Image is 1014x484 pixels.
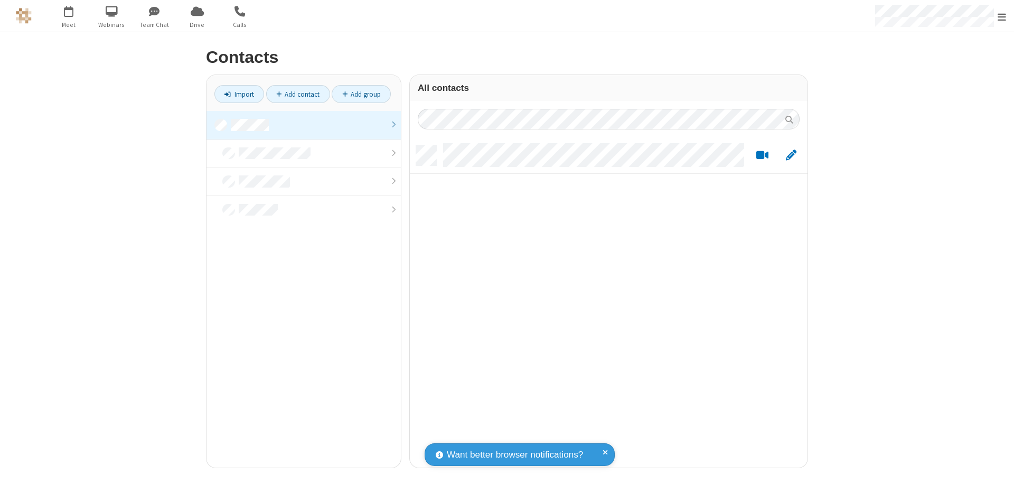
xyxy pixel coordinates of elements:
span: Team Chat [135,20,174,30]
button: Edit [781,149,801,162]
span: Calls [220,20,260,30]
a: Add contact [266,85,330,103]
a: Import [214,85,264,103]
img: QA Selenium DO NOT DELETE OR CHANGE [16,8,32,24]
span: Meet [49,20,89,30]
a: Add group [332,85,391,103]
div: grid [410,137,808,468]
span: Webinars [92,20,132,30]
span: Want better browser notifications? [447,448,583,462]
button: Start a video meeting [752,149,773,162]
h2: Contacts [206,48,808,67]
span: Drive [177,20,217,30]
h3: All contacts [418,83,800,93]
iframe: Chat [988,457,1006,477]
